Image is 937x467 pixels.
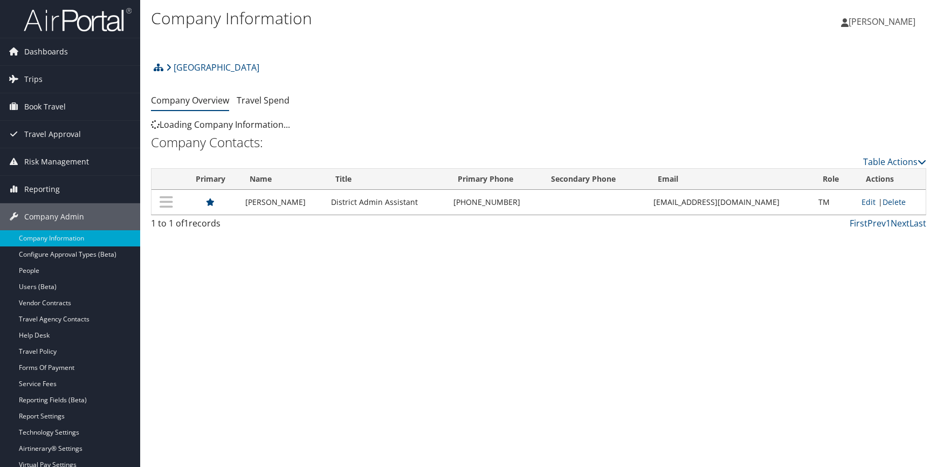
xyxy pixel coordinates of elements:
[910,217,926,229] a: Last
[326,169,448,190] th: Title
[862,197,876,207] a: Edit
[24,38,68,65] span: Dashboards
[867,217,886,229] a: Prev
[849,16,915,28] span: [PERSON_NAME]
[856,169,926,190] th: Actions
[648,169,813,190] th: Email
[181,169,240,190] th: Primary
[648,190,813,215] td: [EMAIL_ADDRESS][DOMAIN_NAME]
[24,93,66,120] span: Book Travel
[813,190,856,215] td: TM
[841,5,926,38] a: [PERSON_NAME]
[24,66,43,93] span: Trips
[166,57,259,78] a: [GEOGRAPHIC_DATA]
[448,190,542,215] td: [PHONE_NUMBER]
[813,169,856,190] th: Role
[448,169,542,190] th: Primary Phone
[886,217,891,229] a: 1
[151,217,333,235] div: 1 to 1 of records
[863,156,926,168] a: Table Actions
[184,217,189,229] span: 1
[24,203,84,230] span: Company Admin
[856,190,926,215] td: |
[883,197,906,207] a: Delete
[237,94,290,106] a: Travel Spend
[24,176,60,203] span: Reporting
[151,7,668,30] h1: Company Information
[151,119,290,131] span: Loading Company Information...
[850,217,867,229] a: First
[24,7,132,32] img: airportal-logo.png
[240,190,326,215] td: [PERSON_NAME]
[891,217,910,229] a: Next
[541,169,648,190] th: Secondary Phone
[151,94,229,106] a: Company Overview
[326,190,448,215] td: District Admin Assistant
[240,169,326,190] th: Name
[24,148,89,175] span: Risk Management
[151,133,926,152] h2: Company Contacts:
[24,121,81,148] span: Travel Approval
